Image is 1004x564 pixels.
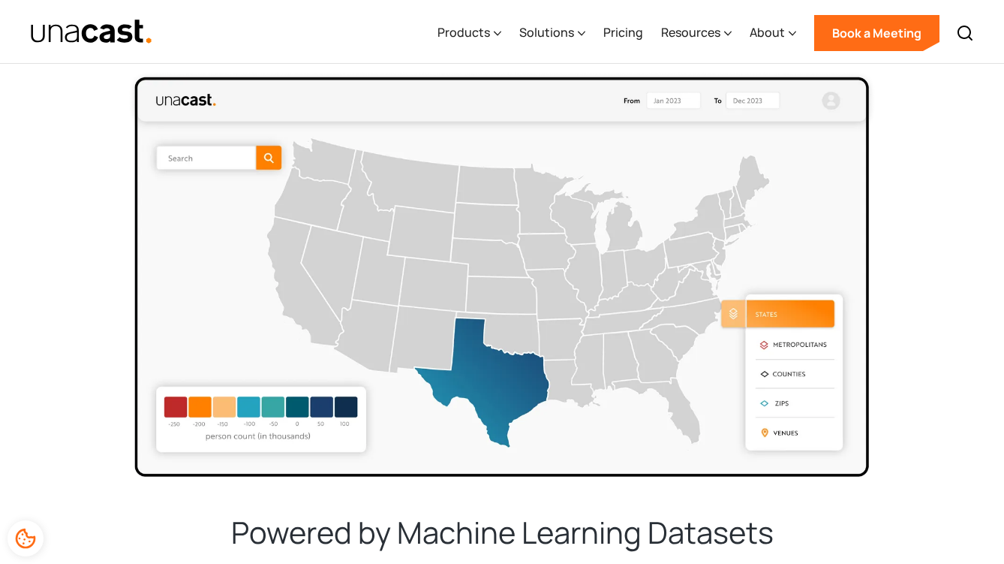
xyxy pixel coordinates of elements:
div: About [750,2,796,64]
div: Products [437,23,490,41]
div: Solutions [519,2,585,64]
div: Resources [661,23,720,41]
div: About [750,23,785,41]
a: home [30,19,152,45]
img: Unacast text logo [30,19,152,45]
a: Pricing [603,2,643,64]
img: Unacast Insights map illustration [127,70,877,477]
div: Cookie Preferences [8,520,44,556]
div: Products [437,2,501,64]
div: Resources [661,2,732,64]
div: Solutions [519,23,574,41]
h2: Powered by Machine Learning Datasets [231,513,774,552]
a: Book a Meeting [814,15,939,51]
img: Search icon [956,24,974,42]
